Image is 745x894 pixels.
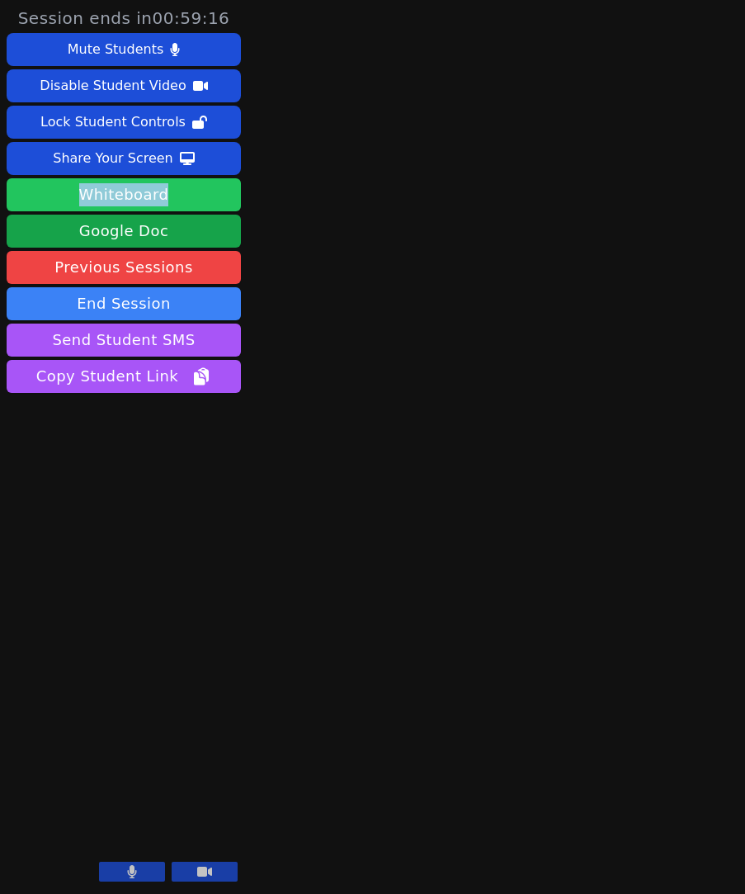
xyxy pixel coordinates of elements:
[7,251,241,284] a: Previous Sessions
[7,360,241,393] button: Copy Student Link
[7,69,241,102] button: Disable Student Video
[153,8,230,28] time: 00:59:16
[53,145,173,172] div: Share Your Screen
[40,73,186,99] div: Disable Student Video
[40,109,186,135] div: Lock Student Controls
[36,365,211,388] span: Copy Student Link
[68,36,163,63] div: Mute Students
[7,142,241,175] button: Share Your Screen
[7,215,241,248] a: Google Doc
[7,324,241,357] button: Send Student SMS
[18,7,230,30] span: Session ends in
[7,106,241,139] button: Lock Student Controls
[7,33,241,66] button: Mute Students
[7,178,241,211] button: Whiteboard
[7,287,241,320] button: End Session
